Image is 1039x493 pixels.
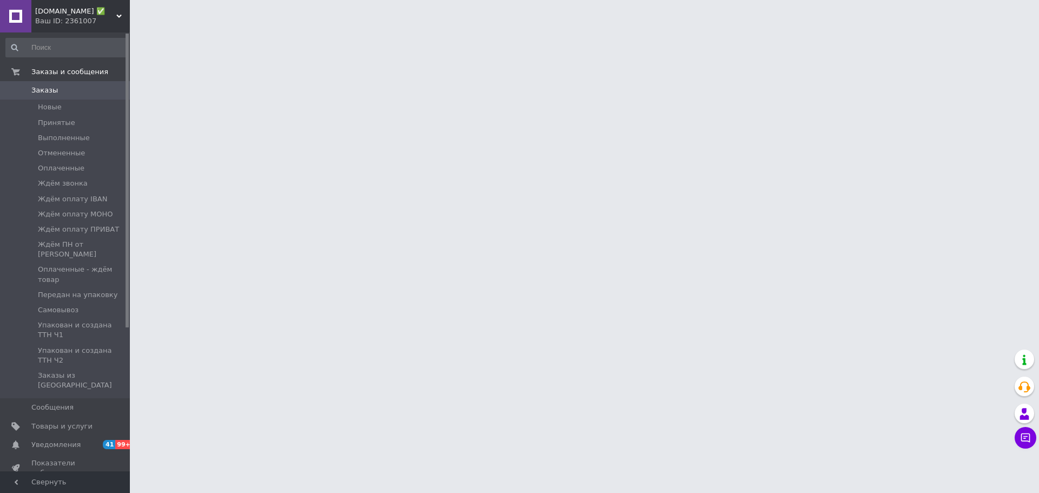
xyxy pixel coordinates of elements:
span: Ждём ПН от [PERSON_NAME] [38,240,127,259]
span: Ждём звонка [38,179,88,188]
span: Ждём оплату ПРИВАТ [38,225,119,234]
span: Уведомления [31,440,81,450]
span: Отмененные [38,148,85,158]
span: Принятые [38,118,75,128]
span: Сообщения [31,403,74,412]
span: Заказы из [GEOGRAPHIC_DATA] [38,371,127,390]
div: Ваш ID: 2361007 [35,16,130,26]
span: Ждём оплату МОНО [38,209,113,219]
span: Показатели работы компании [31,458,100,478]
span: 41 [103,440,115,449]
span: Оплаченные [38,163,84,173]
span: Передан на упаковку [38,290,117,300]
span: Заказы и сообщения [31,67,108,77]
span: 99+ [115,440,133,449]
span: Оплаченные - ждём товар [38,265,127,284]
span: Товары и услуги [31,422,93,431]
span: zhi-shi.ua ✅ [35,6,116,16]
span: Заказы [31,86,58,95]
button: Чат с покупателем [1015,427,1036,449]
span: Упакован и создана ТТН Ч1 [38,320,127,340]
span: Упакован и создана ТТН Ч2 [38,346,127,365]
span: Ждём оплату IBAN [38,194,107,204]
input: Поиск [5,38,128,57]
span: Самовывоз [38,305,78,315]
span: Выполненные [38,133,90,143]
span: Новые [38,102,62,112]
